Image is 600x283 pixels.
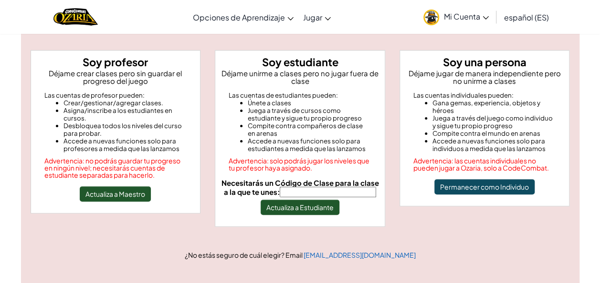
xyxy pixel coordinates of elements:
[219,70,381,85] p: Déjame unirme a clases pero no jugar fuera de clase
[248,137,371,152] li: Accede a nuevas funciones solo para estudiantes a medida que las lanzamos
[280,187,376,197] input: Necesitarás un Código de Clase para la clase a la que te unes:
[248,122,371,137] li: Compite contra compañeros de clase en arenas
[262,55,338,69] strong: Soy estudiante
[193,12,285,22] span: Opciones de Aprendizaje
[44,91,187,99] div: Las cuentas de profesor pueden:
[221,178,379,196] span: Necesitarás un Código de Clase para la clase a la que te unes:
[53,7,98,27] img: Home
[423,10,439,25] img: avatar
[53,7,98,27] a: Ozaria by CodeCombat logo
[432,99,556,114] li: Gana gemas, experiencia, objetos y héroes
[248,107,371,122] li: Juega a través de cursos como estudiante y sigue tu propio progreso
[504,12,549,22] span: español (ES)
[185,251,304,259] span: ¿No estás seguro de cuál elegir? Email
[443,55,526,69] strong: Soy una persona
[499,4,554,30] a: español (ES)
[303,12,322,22] span: Jugar
[444,11,489,21] span: Mi Cuenta
[35,70,197,85] p: Déjame crear clases pero sin guardar el progreso del juego
[419,2,494,32] a: Mi Cuenta
[229,91,371,99] div: Las cuentas de estudiantes pueden:
[304,251,416,259] a: [EMAIL_ADDRESS][DOMAIN_NAME]
[432,130,556,137] li: Compite contra el mundo en arenas
[80,186,151,202] button: Actualiza a Maestro
[229,157,371,172] div: Advertencia: solo podrás jugar los niveles que tu profesor haya asignado.
[432,114,556,130] li: Juega a través del juego como individuo y sigue tu propio progreso
[63,122,187,137] li: Desbloquea todos los niveles del curso para probar.
[83,55,148,69] strong: Soy profesor
[248,99,371,107] li: Únete a clases
[63,107,187,122] li: Asigna/inscribe a los estudiantes en cursos.
[432,137,556,152] li: Accede a nuevas funciones solo para individuos a medida que las lanzamos
[413,157,556,172] div: Advertencia: las cuentas individuales no pueden jugar a Ozaria, solo a CodeCombat.
[298,4,336,30] a: Jugar
[434,179,535,194] button: Permanecer como Individuo
[63,137,187,152] li: Accede a nuevas funciones solo para profesores a medida que las lanzamos
[188,4,298,30] a: Opciones de Aprendizaje
[44,157,187,179] div: Advertencia: no podrás guardar tu progreso en ningún nivel; necesitarás cuentas de estudiante sep...
[63,99,187,107] li: Crear/gestionar/agregar clases.
[404,70,566,85] p: Déjame jugar de manera independiente pero no unirme a clases
[413,91,556,99] div: Las cuentas individuales pueden:
[261,200,339,215] button: Actualiza a Estudiante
